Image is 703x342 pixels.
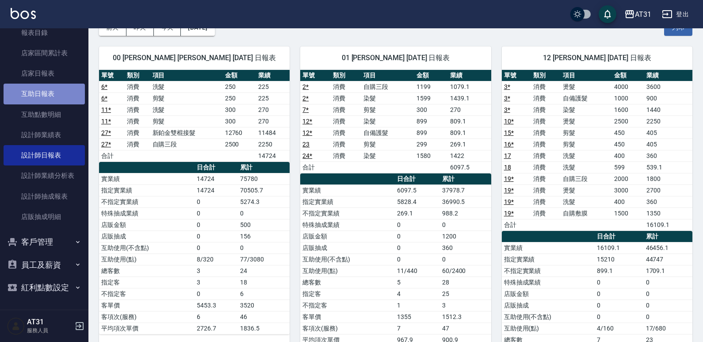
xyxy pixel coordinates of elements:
[125,127,150,138] td: 消費
[150,81,223,92] td: 洗髮
[531,104,561,115] td: 消費
[223,70,256,81] th: 金額
[27,318,72,327] h5: AT31
[300,70,491,173] table: a dense table
[110,54,279,62] span: 00 [PERSON_NAME] [PERSON_NAME] [DATE] 日報表
[99,288,195,300] td: 不指定客
[595,254,643,265] td: 15210
[4,104,85,125] a: 互助點數明細
[361,138,414,150] td: 剪髮
[561,104,612,115] td: 染髮
[644,254,692,265] td: 44747
[238,173,290,184] td: 75780
[414,115,448,127] td: 899
[561,208,612,219] td: 自購敷膜
[502,288,595,300] td: 店販金額
[658,6,692,23] button: 登出
[395,288,439,300] td: 4
[195,208,238,219] td: 0
[300,242,395,254] td: 店販抽成
[300,184,395,196] td: 實業績
[4,231,85,254] button: 客戶管理
[99,208,195,219] td: 特殊抽成業績
[414,138,448,150] td: 299
[99,231,195,242] td: 店販抽成
[300,231,395,242] td: 店販金額
[223,104,256,115] td: 300
[502,300,595,311] td: 店販抽成
[635,9,651,20] div: AT31
[502,311,595,323] td: 互助使用(不含點)
[414,104,448,115] td: 300
[4,276,85,299] button: 紅利點數設定
[99,265,195,277] td: 總客數
[300,300,395,311] td: 不指定客
[4,254,85,277] button: 員工及薪資
[195,242,238,254] td: 0
[7,317,25,335] img: Person
[300,161,331,173] td: 合計
[414,81,448,92] td: 1199
[644,150,692,161] td: 360
[531,81,561,92] td: 消費
[302,141,309,148] a: 23
[448,115,491,127] td: 809.1
[395,242,439,254] td: 0
[125,70,150,81] th: 類別
[644,81,692,92] td: 3600
[612,173,645,184] td: 2000
[561,127,612,138] td: 剪髮
[440,173,491,185] th: 累計
[531,150,561,161] td: 消費
[440,196,491,208] td: 36990.5
[448,150,491,161] td: 1422
[395,184,439,196] td: 6097.5
[150,104,223,115] td: 洗髮
[150,127,223,138] td: 新鉑金雙棍接髮
[644,184,692,196] td: 2700
[300,311,395,323] td: 客單價
[238,219,290,231] td: 500
[561,161,612,173] td: 洗髮
[621,5,655,23] button: AT31
[238,323,290,334] td: 1836.5
[195,196,238,208] td: 0
[300,70,331,81] th: 單號
[238,231,290,242] td: 156
[238,277,290,288] td: 18
[448,81,491,92] td: 1079.1
[4,23,85,43] a: 報表目錄
[502,277,595,288] td: 特殊抽成業績
[4,125,85,145] a: 設計師業績表
[440,277,491,288] td: 28
[238,208,290,219] td: 0
[238,265,290,277] td: 24
[531,208,561,219] td: 消費
[300,208,395,219] td: 不指定實業績
[238,184,290,196] td: 70505.7
[99,70,125,81] th: 單號
[595,265,643,277] td: 899.1
[300,323,395,334] td: 客項次(服務)
[4,207,85,227] a: 店販抽成明細
[644,300,692,311] td: 0
[195,323,238,334] td: 2726.7
[395,300,439,311] td: 1
[504,152,511,159] a: 17
[300,219,395,231] td: 特殊抽成業績
[531,115,561,127] td: 消費
[238,242,290,254] td: 0
[502,242,595,254] td: 實業績
[256,104,290,115] td: 270
[561,81,612,92] td: 燙髮
[99,242,195,254] td: 互助使用(不含點)
[531,161,561,173] td: 消費
[256,70,290,81] th: 業績
[595,242,643,254] td: 16109.1
[448,127,491,138] td: 809.1
[612,150,645,161] td: 400
[561,138,612,150] td: 剪髮
[195,173,238,184] td: 14724
[4,145,85,165] a: 設計師日報表
[395,254,439,265] td: 0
